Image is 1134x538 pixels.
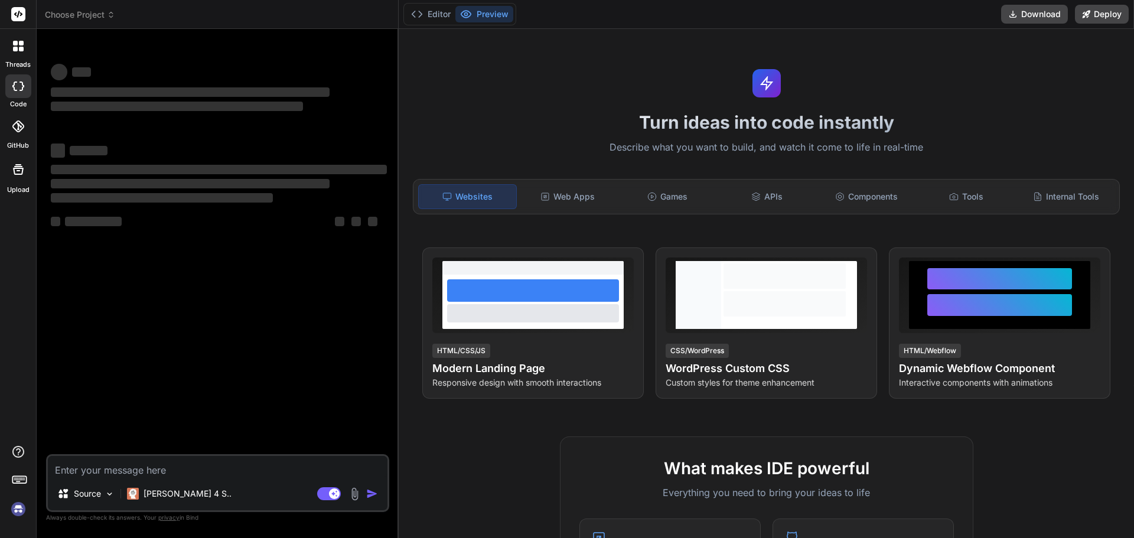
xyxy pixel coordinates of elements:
[455,6,513,22] button: Preview
[144,488,232,500] p: [PERSON_NAME] 4 S..
[366,488,378,500] img: icon
[432,344,490,358] div: HTML/CSS/JS
[65,217,122,226] span: ‌
[51,193,273,203] span: ‌
[335,217,344,226] span: ‌
[51,64,67,80] span: ‌
[7,141,29,151] label: GitHub
[818,184,915,209] div: Components
[718,184,816,209] div: APIs
[418,184,517,209] div: Websites
[348,487,361,501] img: attachment
[105,489,115,499] img: Pick Models
[8,499,28,519] img: signin
[519,184,617,209] div: Web Apps
[10,99,27,109] label: code
[51,217,60,226] span: ‌
[127,488,139,500] img: Claude 4 Sonnet
[51,165,387,174] span: ‌
[666,360,867,377] h4: WordPress Custom CSS
[5,60,31,70] label: threads
[1017,184,1115,209] div: Internal Tools
[899,360,1100,377] h4: Dynamic Webflow Component
[918,184,1015,209] div: Tools
[70,146,107,155] span: ‌
[579,485,954,500] p: Everything you need to bring your ideas to life
[51,102,303,111] span: ‌
[51,87,330,97] span: ‌
[351,217,361,226] span: ‌
[51,179,330,188] span: ‌
[432,360,634,377] h4: Modern Landing Page
[72,67,91,77] span: ‌
[1075,5,1129,24] button: Deploy
[1001,5,1068,24] button: Download
[45,9,115,21] span: Choose Project
[579,456,954,481] h2: What makes IDE powerful
[432,377,634,389] p: Responsive design with smooth interactions
[406,112,1127,133] h1: Turn ideas into code instantly
[74,488,101,500] p: Source
[51,144,65,158] span: ‌
[899,344,961,358] div: HTML/Webflow
[7,185,30,195] label: Upload
[158,514,180,521] span: privacy
[899,377,1100,389] p: Interactive components with animations
[406,140,1127,155] p: Describe what you want to build, and watch it come to life in real-time
[46,512,389,523] p: Always double-check its answers. Your in Bind
[619,184,716,209] div: Games
[368,217,377,226] span: ‌
[666,344,729,358] div: CSS/WordPress
[666,377,867,389] p: Custom styles for theme enhancement
[406,6,455,22] button: Editor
